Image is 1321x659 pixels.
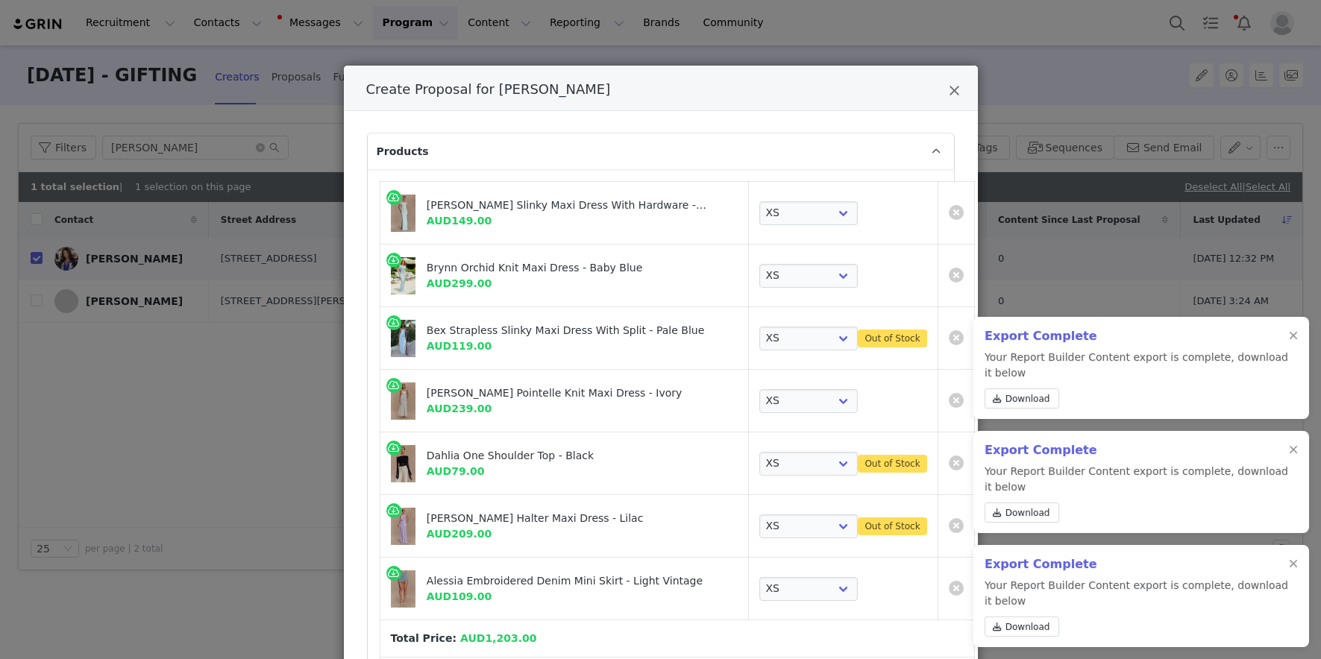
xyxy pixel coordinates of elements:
p: Your Report Builder Content export is complete, download it below [985,578,1288,643]
b: Total Price: [391,632,456,644]
span: AUD119.00 [427,340,492,352]
div: [PERSON_NAME] Pointelle Knit Maxi Dress - Ivory [427,385,706,401]
h2: Export Complete [985,555,1288,573]
span: AUD299.00 [427,277,492,289]
div: Bex Strapless Slinky Maxi Dress With Split - Pale Blue [427,323,706,338]
span: Download [1005,620,1050,634]
img: 250807_MESHKI_Bridal5_14_684.jpg [391,195,415,232]
span: AUD149.00 [427,215,492,227]
div: Dahlia One Shoulder Top - Black [427,448,706,464]
span: Products [377,144,429,160]
img: chalaux1.jpg [391,257,415,294]
span: Out of Stock [858,455,926,473]
span: Out of Stock [858,517,926,535]
div: [PERSON_NAME] Halter Maxi Dress - Lilac [427,511,706,526]
a: Download [985,388,1059,409]
a: Download [985,617,1059,637]
h2: Export Complete [985,441,1288,459]
span: Create Proposal for [PERSON_NAME] [366,81,611,97]
h2: Export Complete [985,327,1288,345]
p: Your Report Builder Content export is complete, download it below [985,464,1288,529]
span: Download [1005,506,1050,520]
img: 250218_MESHKI_BridalResort_07_373.jpg [391,382,415,420]
span: AUD1,203.00 [460,632,536,644]
img: 250507_MESHKI_Viva5_39_1685.jpg [391,508,415,545]
span: AUD79.00 [427,465,485,477]
div: [PERSON_NAME] Slinky Maxi Dress With Hardware - Lagoon [427,198,706,213]
span: AUD209.00 [427,528,492,540]
img: 250507_MESHKI_Viva5_33_1455.jpg [391,570,415,608]
span: AUD239.00 [427,403,492,414]
span: Download [1005,392,1050,406]
img: 250506_MESHKI_Viva4_22_967.jpg [391,445,415,482]
a: Download [985,502,1059,523]
div: Alessia Embroidered Denim Mini Skirt - Light Vintage [427,573,706,589]
span: Out of Stock [858,329,926,347]
span: AUD109.00 [427,590,492,602]
img: Artboard_10_dbdad9c4-2aa1-44a7-ae60-1868fc5ef598.jpg [391,320,415,357]
p: Your Report Builder Content export is complete, download it below [985,350,1288,414]
div: Brynn Orchid Knit Maxi Dress - Baby Blue [427,260,706,276]
button: Close [949,83,960,101]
